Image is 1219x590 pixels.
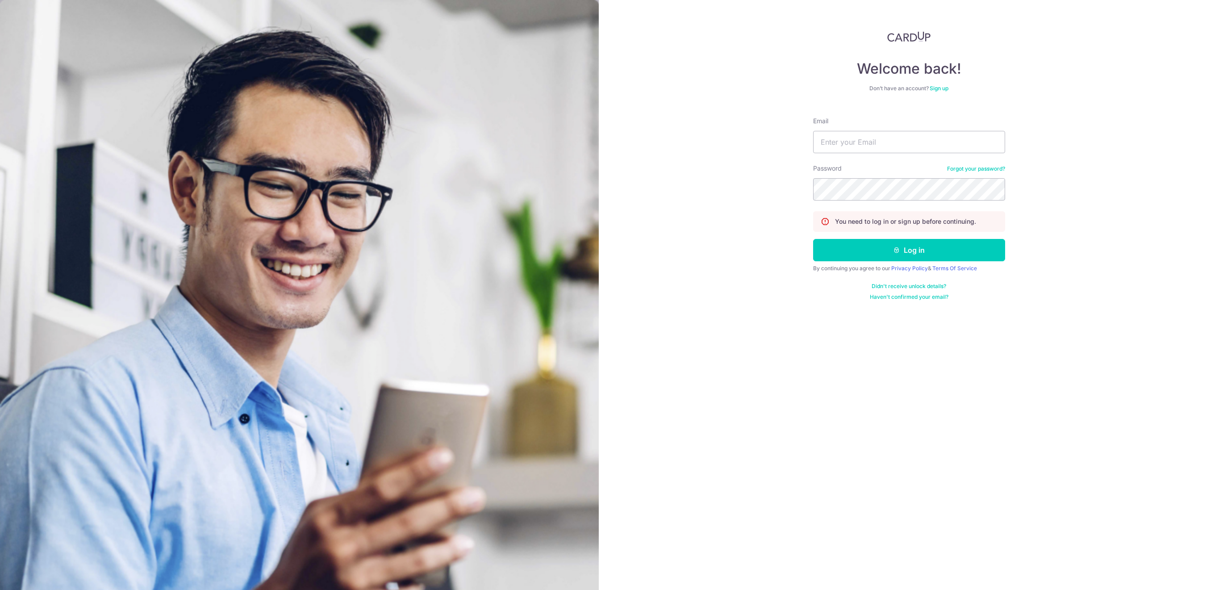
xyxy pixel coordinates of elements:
input: Enter your Email [813,131,1005,153]
a: Haven't confirmed your email? [870,293,948,301]
div: By continuing you agree to our & [813,265,1005,272]
a: Terms Of Service [932,265,977,272]
label: Email [813,117,828,126]
button: Log in [813,239,1005,261]
a: Forgot your password? [947,165,1005,172]
a: Privacy Policy [891,265,928,272]
p: You need to log in or sign up before continuing. [835,217,976,226]
a: Sign up [930,85,948,92]
label: Password [813,164,842,173]
img: CardUp Logo [887,31,931,42]
h4: Welcome back! [813,60,1005,78]
a: Didn't receive unlock details? [872,283,946,290]
div: Don’t have an account? [813,85,1005,92]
